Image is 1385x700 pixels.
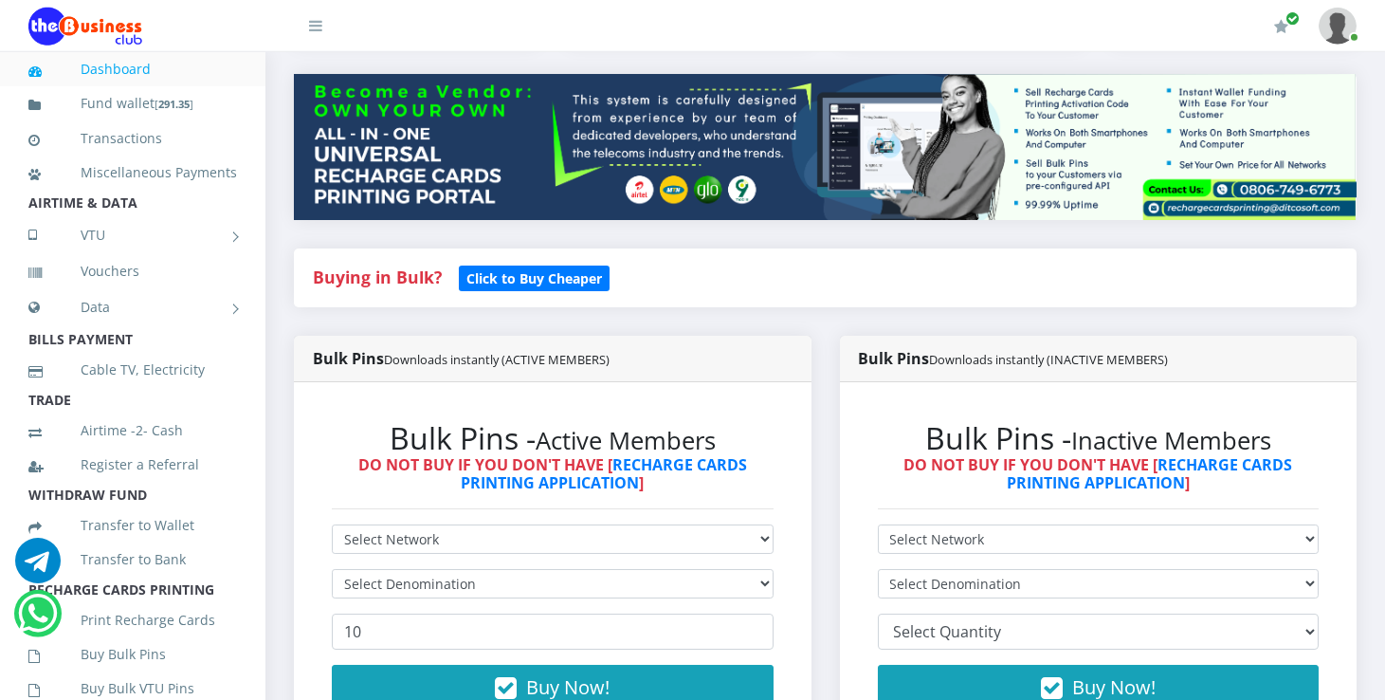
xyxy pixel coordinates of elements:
a: Register a Referral [28,443,237,487]
b: Click to Buy Cheaper [466,269,602,287]
img: User [1319,8,1357,45]
a: RECHARGE CARDS PRINTING APPLICATION [461,454,747,493]
a: VTU [28,212,237,259]
b: 291.35 [158,97,190,111]
a: Cable TV, Electricity [28,348,237,392]
small: Inactive Members [1071,424,1271,457]
span: Buy Now! [1072,674,1156,700]
i: Renew/Upgrade Subscription [1274,19,1288,34]
a: Click to Buy Cheaper [459,266,610,288]
a: Chat for support [15,552,61,583]
a: Print Recharge Cards [28,599,237,642]
strong: Buying in Bulk? [313,266,442,288]
strong: Bulk Pins [313,348,610,369]
a: Transfer to Wallet [28,504,237,547]
a: Transactions [28,117,237,160]
small: Active Members [536,424,716,457]
a: Chat for support [18,605,57,636]
h2: Bulk Pins - [332,420,774,456]
span: Buy Now! [526,674,610,700]
a: RECHARGE CARDS PRINTING APPLICATION [1007,454,1293,493]
img: multitenant_rcp.png [294,74,1357,220]
small: Downloads instantly (ACTIVE MEMBERS) [384,351,610,368]
a: Data [28,284,237,331]
small: [ ] [155,97,193,111]
a: Fund wallet[291.35] [28,82,237,126]
a: Dashboard [28,47,237,91]
a: Buy Bulk Pins [28,633,237,676]
h2: Bulk Pins - [878,420,1320,456]
a: Miscellaneous Payments [28,151,237,194]
input: Enter Quantity [332,614,774,650]
img: Logo [28,8,142,46]
span: Renew/Upgrade Subscription [1285,11,1300,26]
small: Downloads instantly (INACTIVE MEMBERS) [930,351,1169,368]
a: Airtime -2- Cash [28,409,237,452]
a: Vouchers [28,249,237,293]
a: Transfer to Bank [28,538,237,581]
strong: DO NOT BUY IF YOU DON'T HAVE [ ] [358,454,747,493]
strong: DO NOT BUY IF YOU DON'T HAVE [ ] [903,454,1292,493]
strong: Bulk Pins [859,348,1169,369]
